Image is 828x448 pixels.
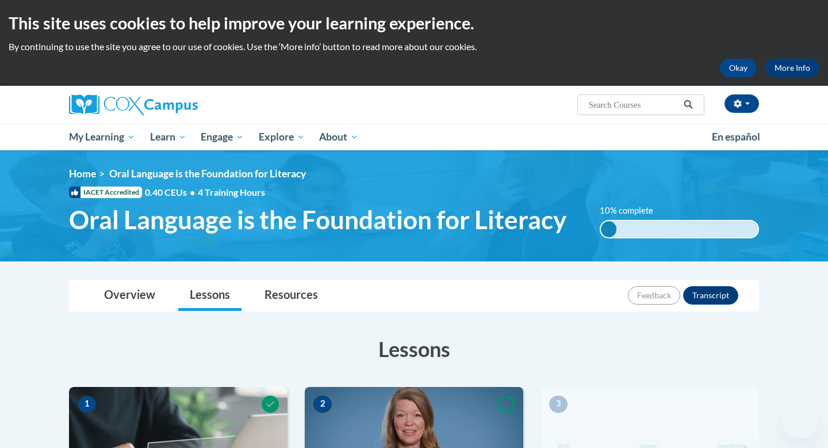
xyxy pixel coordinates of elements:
button: Account Settings [724,94,759,113]
span: 3 [549,396,568,413]
a: En español [704,125,768,149]
span: Oral Language is the Foundation for Literacy [109,168,306,180]
label: 10% complete [600,204,666,217]
a: Overview [93,280,167,311]
button: Search [680,98,697,112]
span: About [319,130,358,144]
h3: Lessons [69,335,759,363]
span: 2 [313,396,332,413]
button: Feedback [628,286,680,305]
p: By continuing to use the site you agree to our use of cookies. Use the ‘More info’ button to read... [9,40,819,53]
span: 0.40 CEUs [145,186,198,199]
div: 10% complete [601,221,616,237]
a: Cox Campus [69,94,287,115]
input: Search Courses [588,98,680,112]
a: Home [69,168,96,180]
span: 4 Training Hours [198,187,265,198]
span: En español [712,131,760,143]
button: Transcript [683,286,738,305]
span: 1 [78,396,96,413]
a: Learn [143,124,194,150]
iframe: Button to launch messaging window [782,402,819,439]
span: IACET Accredited [69,187,142,198]
a: About [312,124,366,150]
span: Engage [201,130,244,144]
span: Explore [259,130,305,144]
a: Explore [251,124,312,150]
a: My Learning [62,124,143,150]
a: Resources [253,280,329,311]
span: My Learning [69,130,135,144]
img: Cox Campus [69,94,198,115]
a: More Info [765,59,819,77]
button: Okay [720,59,757,77]
span: • [190,187,195,198]
span: Oral Language is the Foundation for Literacy [69,204,566,235]
h2: This site uses cookies to help improve your learning experience. [9,12,819,35]
div: Main menu [52,124,776,150]
a: Engage [193,124,251,150]
span: Learn [150,130,186,144]
a: Lessons [178,280,241,311]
